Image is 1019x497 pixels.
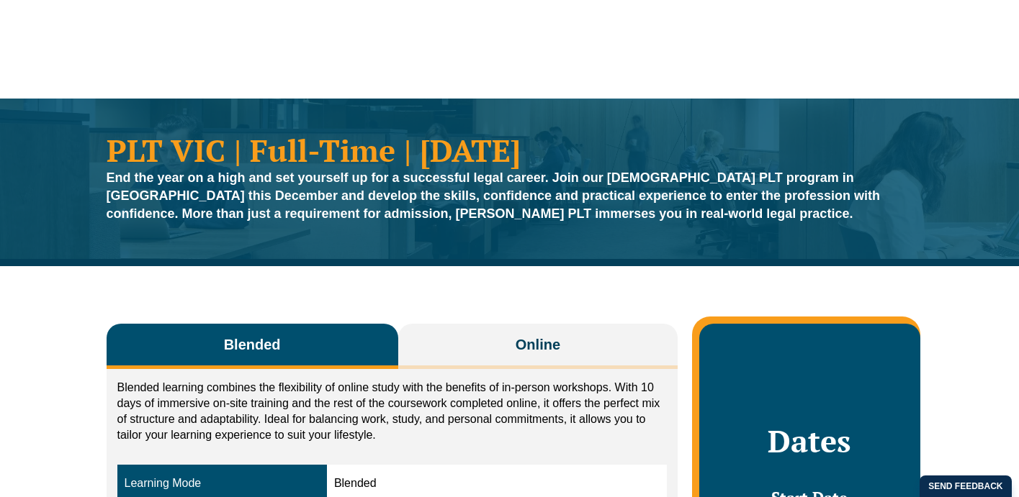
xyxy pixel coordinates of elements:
[714,423,905,459] h2: Dates
[516,334,560,355] span: Online
[107,170,881,221] strong: End the year on a high and set yourself up for a successful legal career. Join our [DEMOGRAPHIC_D...
[224,334,281,355] span: Blended
[117,380,668,443] p: Blended learning combines the flexibility of online study with the benefits of in-person workshop...
[334,475,660,492] div: Blended
[107,134,913,165] h1: PLT VIC | Full-Time | [DATE]
[125,475,320,492] div: Learning Mode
